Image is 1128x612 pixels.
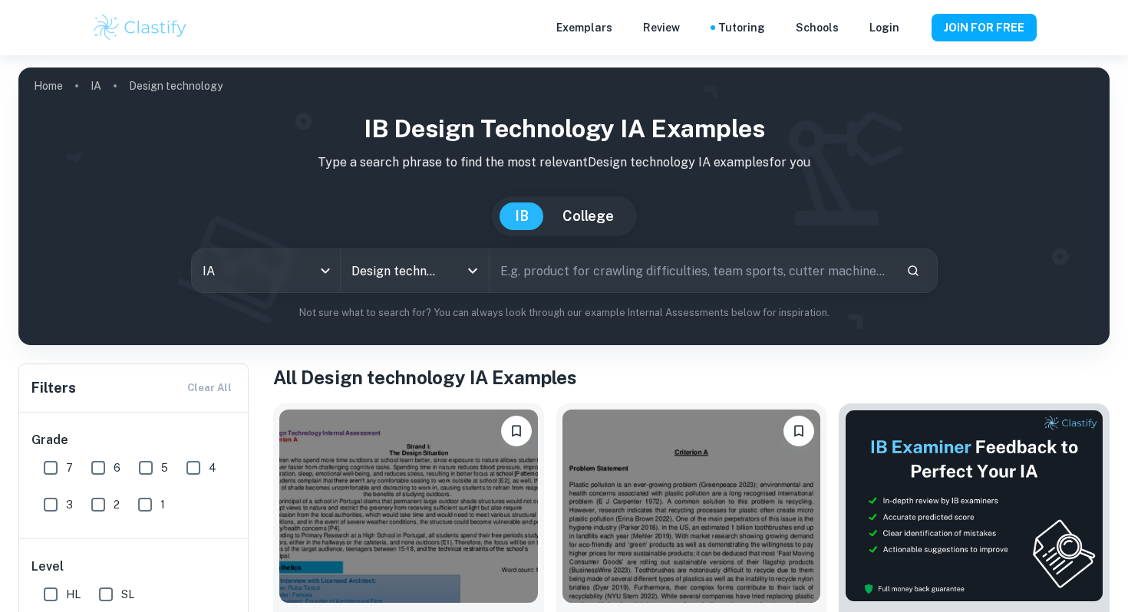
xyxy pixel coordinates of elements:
span: 5 [161,459,168,476]
span: HL [66,586,81,603]
span: 7 [66,459,73,476]
img: Design technology IA example thumbnail: Outdoor Seating with Shade [279,410,538,603]
span: 2 [114,496,120,513]
p: Design technology [129,77,223,94]
h1: IB Design technology IA examples [31,110,1097,147]
button: College [547,202,629,230]
span: 3 [66,496,73,513]
h1: All Design technology IA Examples [273,364,1110,391]
h6: Filters [31,377,76,399]
span: 6 [114,459,120,476]
a: Tutoring [718,19,765,36]
img: Thumbnail [845,410,1103,602]
button: Search [900,258,926,284]
img: Clastify logo [91,12,189,43]
img: profile cover [18,67,1110,345]
span: 1 [160,496,165,513]
a: IA [91,75,101,97]
a: Home [34,75,63,97]
p: Review [643,19,680,36]
p: Exemplars [556,19,612,36]
a: Schools [796,19,839,36]
button: Open [462,260,483,281]
h6: Level [31,558,237,576]
p: Type a search phrase to find the most relevant Design technology IA examples for you [31,153,1097,172]
a: Login [869,19,899,36]
button: Please log in to bookmark exemplars [783,416,814,446]
button: IB [500,202,544,230]
img: Design technology IA example thumbnail: Sustainable toothbrush with replaceable [562,410,821,603]
input: E.g. product for crawling difficulties, team sports, cutter machine... [490,249,894,292]
p: Not sure what to search for? You can always look through our example Internal Assessments below f... [31,305,1097,321]
button: Please log in to bookmark exemplars [501,416,532,446]
button: Help and Feedback [912,24,919,31]
span: SL [121,586,134,603]
h6: Grade [31,431,237,449]
button: JOIN FOR FREE [932,14,1037,41]
div: IA [192,249,340,292]
span: 4 [209,459,216,476]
